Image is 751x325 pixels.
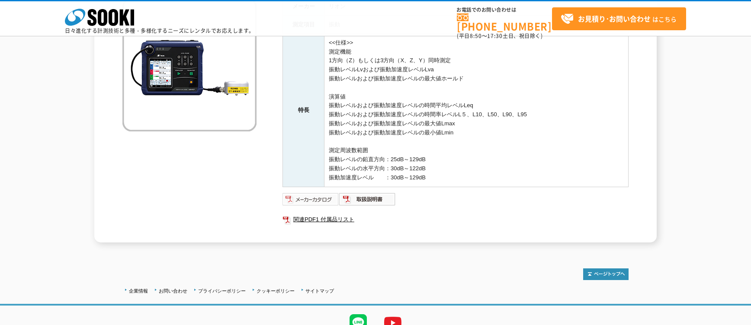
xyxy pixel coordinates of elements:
span: (平日 ～ 土日、祝日除く) [457,32,542,40]
span: 17:30 [487,32,503,40]
a: クッキーポリシー [257,288,295,293]
a: 関連PDF1 付属品リスト [282,214,629,225]
td: <<仕様>> 測定機能 1方向（Z）もしくは3方向（X、Z、Y）同時測定 振動レベルLvおよび振動加速度レベルLva 振動レベルおよび振動加速度レベルの最大値ホールド 演算値 振動レベルおよび振... [324,34,629,187]
img: 取扱説明書 [339,192,396,206]
img: トップページへ [583,268,629,280]
p: 日々進化する計測技術と多種・多様化するニーズにレンタルでお応えします。 [65,28,254,33]
a: お見積り･お問い合わせはこちら [552,7,686,30]
strong: お見積り･お問い合わせ [578,13,651,24]
a: 企業情報 [129,288,148,293]
a: サイトマップ [305,288,334,293]
a: お問い合わせ [159,288,187,293]
span: 8:50 [470,32,482,40]
a: プライバシーポリシー [198,288,246,293]
a: メーカーカタログ [282,198,339,204]
span: はこちら [561,13,677,25]
a: 取扱説明書 [339,198,396,204]
span: お電話でのお問い合わせは [457,7,552,13]
a: [PHONE_NUMBER] [457,13,552,31]
img: メーカーカタログ [282,192,339,206]
th: 特長 [283,34,324,187]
